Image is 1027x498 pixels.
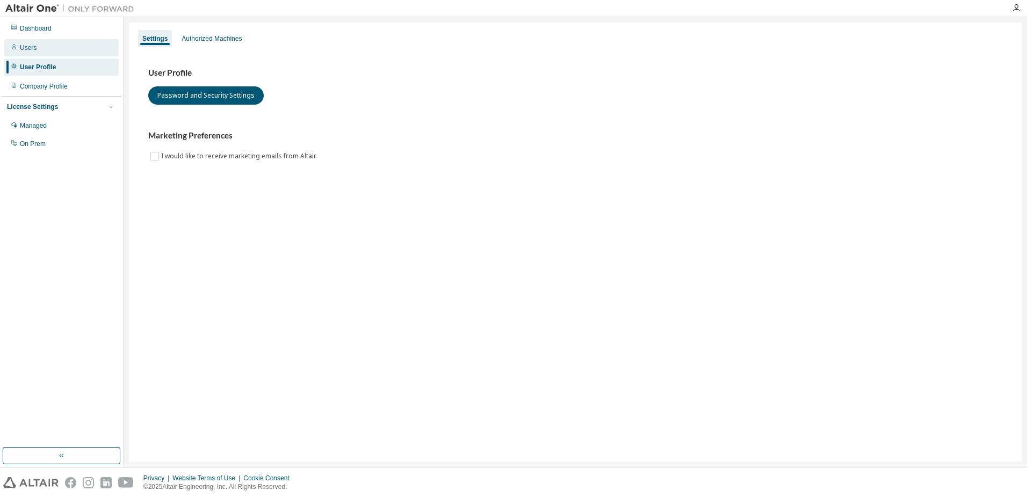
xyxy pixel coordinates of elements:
div: Users [20,43,37,52]
div: Privacy [143,474,172,482]
div: Website Terms of Use [172,474,243,482]
div: Managed [20,121,47,130]
div: License Settings [7,102,58,111]
div: On Prem [20,140,46,148]
div: User Profile [20,63,56,71]
div: Cookie Consent [243,474,295,482]
img: Altair One [5,3,140,14]
button: Password and Security Settings [148,86,264,105]
div: Authorized Machines [182,34,242,43]
img: linkedin.svg [100,477,112,488]
h3: User Profile [148,68,1002,78]
img: altair_logo.svg [3,477,59,488]
h3: Marketing Preferences [148,130,1002,141]
label: I would like to receive marketing emails from Altair [161,150,319,163]
div: Dashboard [20,24,52,33]
p: © 2025 Altair Engineering, Inc. All Rights Reserved. [143,482,296,492]
div: Company Profile [20,82,68,91]
img: facebook.svg [65,477,76,488]
div: Settings [142,34,168,43]
img: youtube.svg [118,477,134,488]
img: instagram.svg [83,477,94,488]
